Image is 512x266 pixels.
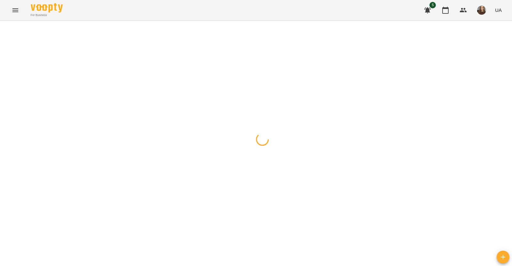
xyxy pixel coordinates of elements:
[495,7,502,13] span: UA
[492,4,504,16] button: UA
[31,3,63,12] img: Voopty Logo
[8,3,23,18] button: Menu
[477,6,486,15] img: dcfc9a1e8aa995d49a689be4bb3c4385.jpg
[429,2,436,8] span: 5
[31,13,63,17] span: For Business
